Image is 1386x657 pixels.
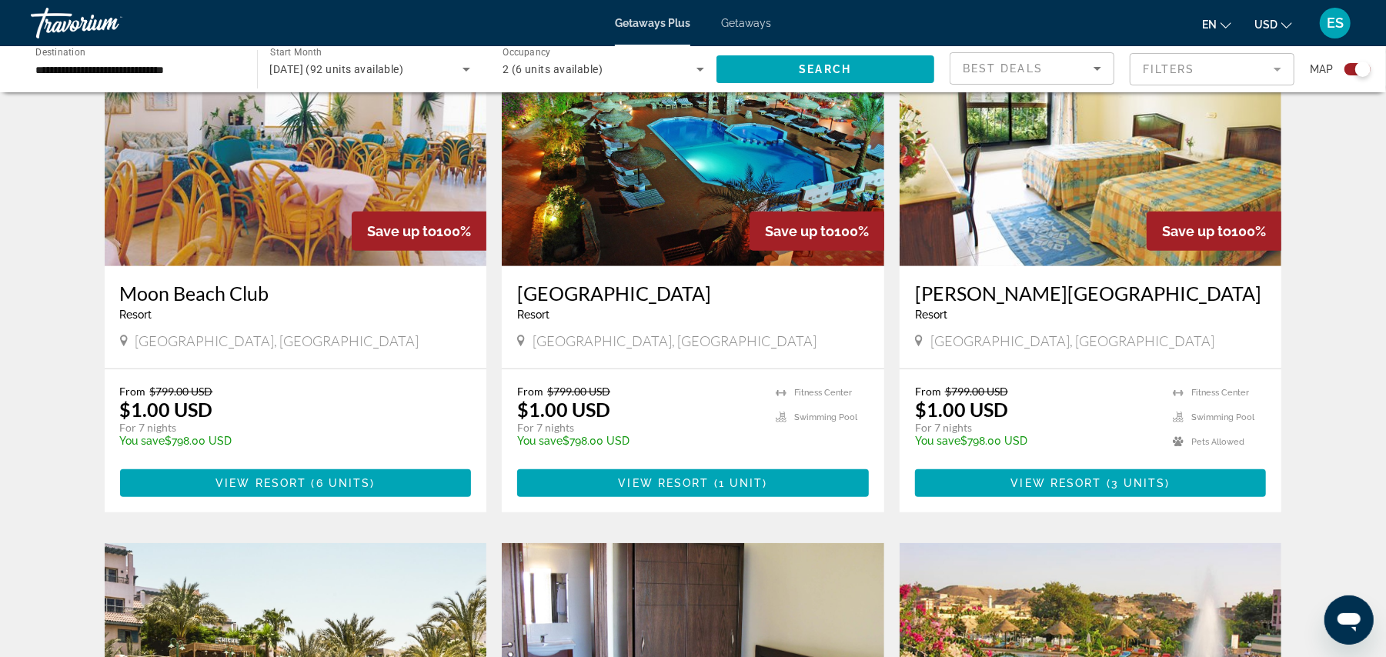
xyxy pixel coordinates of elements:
a: [PERSON_NAME][GEOGRAPHIC_DATA] [915,282,1267,305]
span: Resort [120,308,152,321]
span: en [1202,18,1217,31]
img: 2392I01L.jpg [900,20,1282,266]
span: View Resort [618,477,709,489]
span: Best Deals [963,62,1043,75]
span: USD [1254,18,1277,31]
span: 3 units [1111,477,1166,489]
mat-select: Sort by [963,59,1101,78]
button: View Resort(3 units) [915,469,1267,497]
iframe: Button to launch messaging window [1324,595,1374,645]
p: $798.00 USD [915,435,1158,447]
span: Fitness Center [1191,388,1249,398]
span: Pets Allowed [1191,437,1244,447]
span: Start Month [270,48,322,58]
p: $1.00 USD [120,398,213,421]
span: $799.00 USD [150,385,213,398]
p: $1.00 USD [517,398,610,421]
span: [GEOGRAPHIC_DATA], [GEOGRAPHIC_DATA] [533,332,817,349]
div: 100% [750,212,884,251]
span: [GEOGRAPHIC_DATA], [GEOGRAPHIC_DATA] [930,332,1214,349]
button: Search [716,55,935,83]
span: Destination [35,47,85,58]
span: $799.00 USD [547,385,610,398]
span: Resort [517,308,549,321]
a: Travorium [31,3,185,43]
p: $798.00 USD [120,435,456,447]
span: ( ) [306,477,375,489]
button: View Resort(1 unit) [517,469,869,497]
span: From [915,385,941,398]
button: Filter [1130,52,1294,86]
span: ( ) [1102,477,1171,489]
span: Occupancy [503,48,551,58]
span: Map [1310,58,1333,80]
button: Change language [1202,13,1231,35]
span: You save [517,435,563,447]
p: For 7 nights [915,421,1158,435]
a: Moon Beach Club [120,282,472,305]
span: [GEOGRAPHIC_DATA], [GEOGRAPHIC_DATA] [135,332,419,349]
span: Save up to [367,223,436,239]
span: [DATE] (92 units available) [270,63,404,75]
span: 6 units [316,477,371,489]
span: Swimming Pool [1191,412,1254,422]
span: $799.00 USD [945,385,1008,398]
p: $1.00 USD [915,398,1008,421]
a: Getaways [721,17,771,29]
img: 2175I01L.jpg [105,20,487,266]
span: You save [915,435,960,447]
span: Save up to [765,223,834,239]
button: View Resort(6 units) [120,469,472,497]
span: ( ) [710,477,768,489]
span: ES [1327,15,1344,31]
span: Save up to [1162,223,1231,239]
p: For 7 nights [517,421,760,435]
img: 7792O01X.jpg [502,20,884,266]
span: View Resort [215,477,306,489]
button: Change currency [1254,13,1292,35]
span: Search [799,63,851,75]
span: View Resort [1011,477,1102,489]
span: From [120,385,146,398]
span: Resort [915,308,947,321]
div: 100% [352,212,486,251]
button: User Menu [1315,7,1355,39]
span: Fitness Center [794,388,852,398]
span: Swimming Pool [794,412,857,422]
span: From [517,385,543,398]
span: 1 unit [719,477,763,489]
p: $798.00 USD [517,435,760,447]
div: 100% [1147,212,1281,251]
span: You save [120,435,165,447]
p: For 7 nights [120,421,456,435]
a: Getaways Plus [615,17,690,29]
span: 2 (6 units available) [503,63,603,75]
a: [GEOGRAPHIC_DATA] [517,282,869,305]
